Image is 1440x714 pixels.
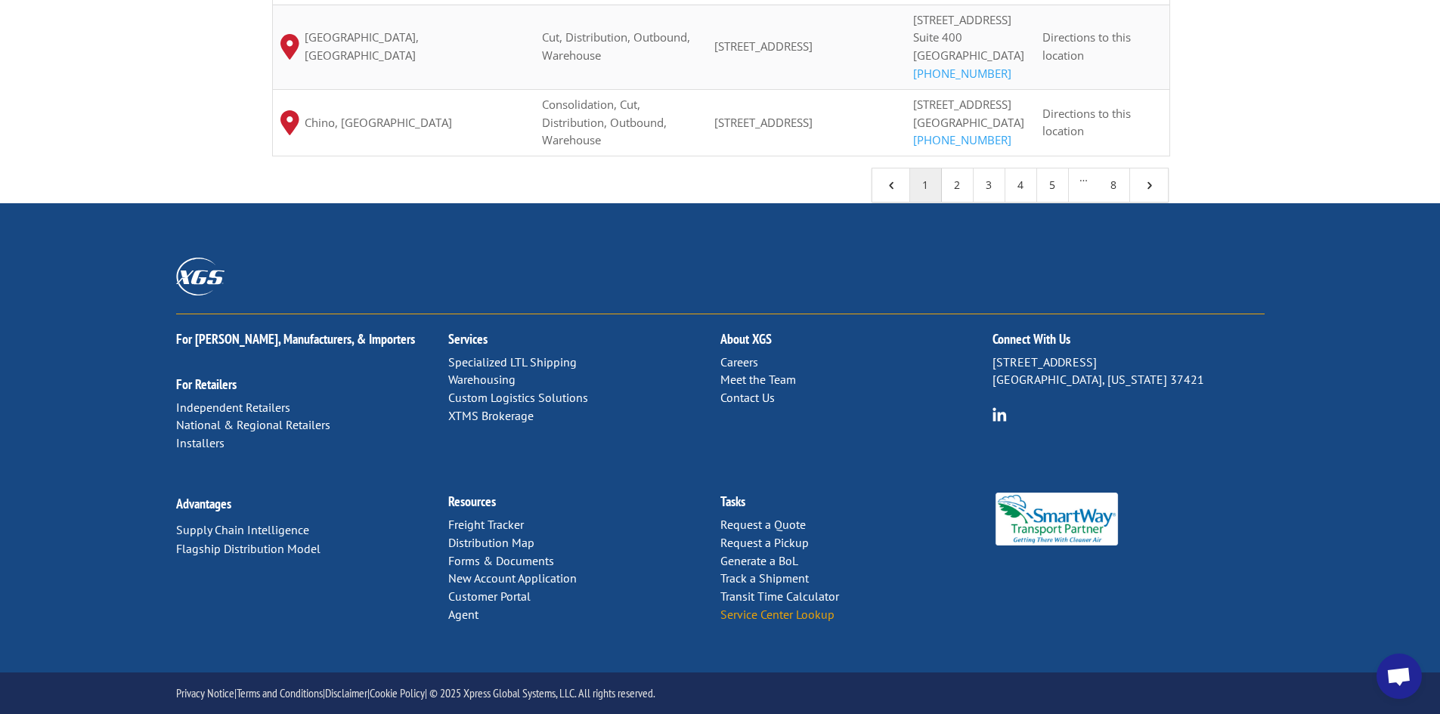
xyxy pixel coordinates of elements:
a: 1 [910,168,942,202]
a: For [PERSON_NAME], Manufacturers, & Importers [176,330,415,348]
img: xgs-icon-map-pin-red.svg [280,34,299,59]
span: [GEOGRAPHIC_DATA], [GEOGRAPHIC_DATA] [305,29,527,65]
a: Request a Pickup [720,535,809,550]
span: [GEOGRAPHIC_DATA] [913,48,1024,63]
a: Service Center Lookup [720,607,835,622]
a: [PHONE_NUMBER] [913,132,1011,147]
a: 2 [942,168,974,202]
a: Customer Portal [448,589,531,604]
a: Transit Time Calculator [720,589,839,604]
h2: Tasks [720,495,993,516]
a: Resources [448,493,496,510]
span: Consolidation, Cut, Distribution, Outbound, Warehouse [542,97,667,148]
span: 5 [1142,178,1156,192]
a: Distribution Map [448,535,534,550]
span: Suite 400 [913,29,962,45]
span: … [1069,168,1098,202]
a: Advantages [176,495,231,512]
a: 4 [1005,168,1037,202]
a: Disclaimer [325,685,367,700]
span: [STREET_ADDRESS] [913,97,1011,112]
p: [STREET_ADDRESS] [GEOGRAPHIC_DATA], [US_STATE] 37421 [993,354,1265,390]
a: Flagship Distribution Model [176,541,321,556]
span: [GEOGRAPHIC_DATA] [913,115,1024,130]
a: Independent Retailers [176,400,290,415]
a: XTMS Brokerage [448,408,534,423]
img: Smartway_Logo [993,493,1122,546]
a: National & Regional Retailers [176,417,330,432]
a: Forms & Documents [448,553,554,568]
p: | | | | © 2025 Xpress Global Systems, LLC. All rights reserved. [176,683,1265,703]
a: Agent [448,607,478,622]
a: Careers [720,354,758,369]
a: New Account Application [448,570,577,586]
span: [STREET_ADDRESS] [714,39,813,54]
a: Services [448,330,488,348]
div: Open chat [1377,654,1422,699]
a: 5 [1037,168,1069,202]
span: Chino, [GEOGRAPHIC_DATA] [305,114,452,132]
a: About XGS [720,330,772,348]
img: XGS_Logos_ALL_2024_All_White [176,258,225,295]
span: [STREET_ADDRESS] [714,115,813,130]
h2: Connect With Us [993,332,1265,354]
img: group-6 [993,407,1007,422]
a: Contact Us [720,390,775,405]
span: Cut, Distribution, Outbound, Warehouse [542,29,690,63]
a: Installers [176,435,225,450]
a: 8 [1098,168,1130,202]
a: Privacy Notice [176,685,234,700]
a: Terms and Conditions [237,685,323,700]
a: Warehousing [448,372,516,387]
a: For Retailers [176,376,237,393]
img: xgs-icon-map-pin-red.svg [280,110,299,135]
a: Custom Logistics Solutions [448,390,588,405]
a: Request a Quote [720,517,806,532]
span: 4 [884,178,898,192]
a: 3 [974,168,1005,202]
span: [STREET_ADDRESS] [913,12,1011,27]
a: Specialized LTL Shipping [448,354,577,369]
a: Supply Chain Intelligence [176,522,309,537]
a: Cookie Policy [370,685,425,700]
a: Track a Shipment [720,570,809,586]
span: Directions to this location [1042,106,1131,139]
a: Generate a BoL [720,553,798,568]
a: [PHONE_NUMBER] [913,66,1011,81]
span: Directions to this location [1042,29,1131,63]
a: Freight Tracker [448,517,524,532]
a: Meet the Team [720,372,796,387]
